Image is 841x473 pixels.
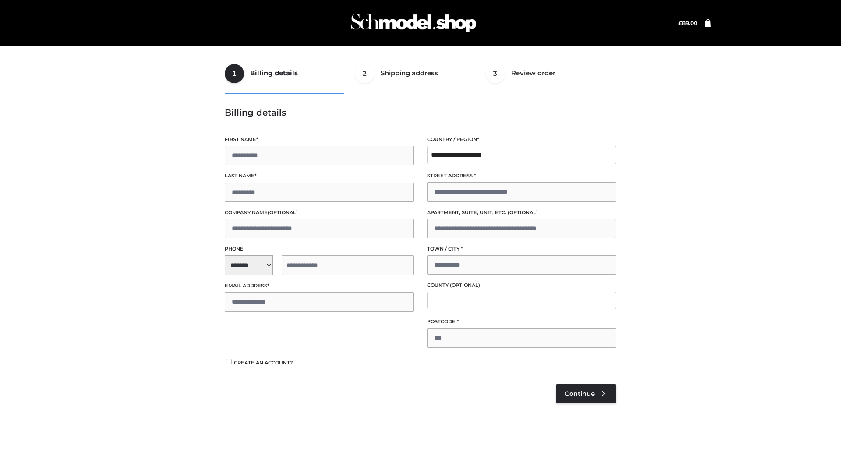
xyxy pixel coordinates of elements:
[508,209,538,215] span: (optional)
[225,208,414,217] label: Company name
[268,209,298,215] span: (optional)
[225,282,414,290] label: Email address
[678,20,697,26] bdi: 89.00
[450,282,480,288] span: (optional)
[225,107,616,118] h3: Billing details
[427,208,616,217] label: Apartment, suite, unit, etc.
[427,135,616,144] label: Country / Region
[225,172,414,180] label: Last name
[225,135,414,144] label: First name
[234,360,293,366] span: Create an account?
[427,318,616,326] label: Postcode
[225,245,414,253] label: Phone
[678,20,697,26] a: £89.00
[556,384,616,403] a: Continue
[427,245,616,253] label: Town / City
[565,390,595,398] span: Continue
[427,281,616,289] label: County
[678,20,682,26] span: £
[427,172,616,180] label: Street address
[225,359,233,364] input: Create an account?
[348,6,479,40] img: Schmodel Admin 964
